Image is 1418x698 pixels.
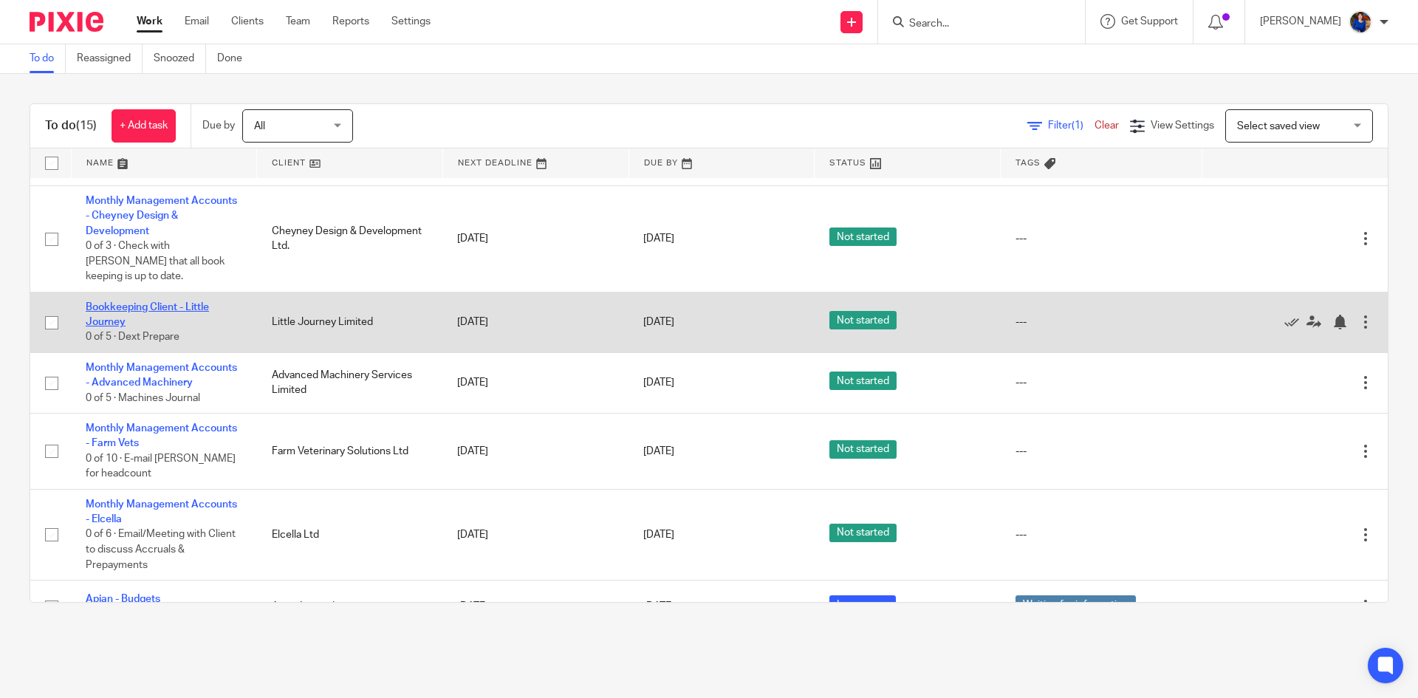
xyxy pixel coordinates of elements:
[257,489,443,580] td: Elcella Ltd
[86,393,200,403] span: 0 of 5 · Machines Journal
[1015,444,1188,459] div: ---
[30,44,66,73] a: To do
[643,317,674,327] span: [DATE]
[86,594,160,604] a: Apian - Budgets
[137,14,162,29] a: Work
[254,121,265,131] span: All
[185,14,209,29] a: Email
[1151,120,1214,131] span: View Settings
[86,530,236,570] span: 0 of 6 · Email/Meeting with Client to discuss Accruals & Prepayments
[829,372,897,390] span: Not started
[442,414,628,490] td: [DATE]
[1015,315,1188,329] div: ---
[86,423,237,448] a: Monthly Management Accounts - Farm Vets
[829,227,897,246] span: Not started
[1015,231,1188,246] div: ---
[1048,120,1095,131] span: Filter
[1260,14,1341,29] p: [PERSON_NAME]
[442,581,628,633] td: [DATE]
[1015,527,1188,542] div: ---
[643,233,674,244] span: [DATE]
[217,44,253,73] a: Done
[1095,120,1119,131] a: Clear
[643,377,674,388] span: [DATE]
[86,302,209,327] a: Bookkeeping Client - Little Journey
[1237,121,1320,131] span: Select saved view
[332,14,369,29] a: Reports
[286,14,310,29] a: Team
[86,196,237,236] a: Monthly Management Accounts - Cheyney Design & Development
[202,118,235,133] p: Due by
[829,311,897,329] span: Not started
[442,489,628,580] td: [DATE]
[1121,16,1178,27] span: Get Support
[86,363,237,388] a: Monthly Management Accounts - Advanced Machinery
[908,18,1041,31] input: Search
[231,14,264,29] a: Clients
[112,109,176,143] a: + Add task
[257,292,443,352] td: Little Journey Limited
[257,581,443,633] td: Apian Limited
[1349,10,1372,34] img: Nicole.jpeg
[1015,595,1136,614] span: Waiting for information
[257,414,443,490] td: Farm Veterinary Solutions Ltd
[829,595,896,614] span: In progress
[76,120,97,131] span: (15)
[829,524,897,542] span: Not started
[77,44,143,73] a: Reassigned
[257,352,443,413] td: Advanced Machinery Services Limited
[391,14,431,29] a: Settings
[829,440,897,459] span: Not started
[86,499,237,524] a: Monthly Management Accounts - Elcella
[442,186,628,292] td: [DATE]
[86,241,225,281] span: 0 of 3 · Check with [PERSON_NAME] that all book keeping is up to date.
[1015,159,1041,167] span: Tags
[643,601,674,612] span: [DATE]
[643,530,674,540] span: [DATE]
[86,332,179,343] span: 0 of 5 · Dext Prepare
[1072,120,1083,131] span: (1)
[45,118,97,134] h1: To do
[257,186,443,292] td: Cheyney Design & Development Ltd.
[154,44,206,73] a: Snoozed
[30,12,103,32] img: Pixie
[442,292,628,352] td: [DATE]
[643,446,674,456] span: [DATE]
[1015,375,1188,390] div: ---
[86,454,236,479] span: 0 of 10 · E-mail [PERSON_NAME] for headcount
[1284,315,1306,329] a: Mark as done
[442,352,628,413] td: [DATE]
